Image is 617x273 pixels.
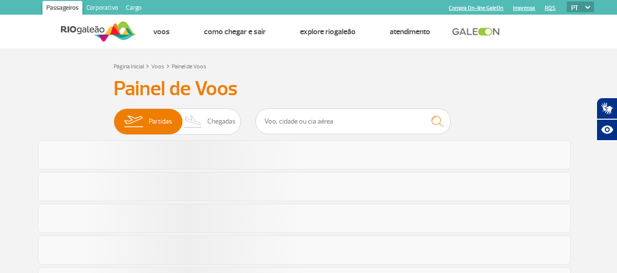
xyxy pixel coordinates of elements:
a: Voos [151,63,164,70]
a: RQS [545,5,556,11]
input: Voo, cidade ou cia aérea [256,108,451,134]
span: Chegadas [207,109,236,134]
img: slider-desembarque [179,109,208,134]
a: Página Inicial [114,63,144,70]
a: > [146,60,149,71]
a: Atendimento [390,27,430,37]
a: Imprensa [513,5,535,11]
span: Partidas [149,109,172,134]
h3: Painel de Voos [114,77,504,101]
a: Painel de Voos [172,63,206,70]
a: Explore RIOgaleão [300,27,356,37]
a: Cargo [122,1,145,17]
a: Corporativo [82,1,122,17]
a: > [166,60,170,71]
button: Abrir recursos assistivos. [597,119,617,141]
a: Compra On-line GaleOn [449,5,503,11]
div: Plugin de acessibilidade da Hand Talk. [597,98,617,141]
img: slider-embarque [118,109,149,134]
a: Passageiros [42,1,82,17]
a: Voos [153,27,170,37]
a: Como chegar e sair [204,27,266,37]
button: Abrir tradutor de língua de sinais. [597,98,617,119]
